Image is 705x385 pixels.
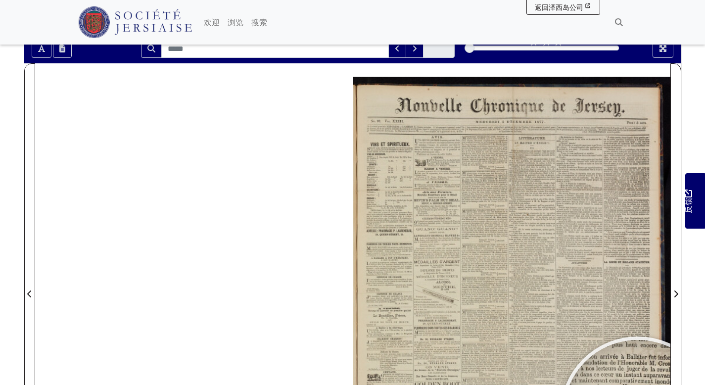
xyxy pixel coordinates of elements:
[53,39,72,58] button: 打开转录窗口
[685,173,705,229] a: 您想提供反馈吗？
[535,3,583,11] font: 返回泽西岛公司
[683,197,693,213] font: 反馈
[247,12,271,32] a: 搜索
[228,17,243,27] font: 浏览
[32,39,51,58] button: 切换文本选择（Alt+T）
[251,17,267,27] font: 搜索
[388,39,406,58] button: 上一场比赛
[78,6,192,38] img: 泽西岛银行
[204,17,220,27] font: 欢迎
[406,39,423,58] button: 下一场比赛
[200,12,224,32] a: 欢迎
[78,4,192,41] a: 泽西岛银行徽标
[141,39,162,58] button: 搜索
[161,39,389,58] input: 搜索
[224,12,247,32] a: 浏览
[653,39,673,58] button: 全屏模式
